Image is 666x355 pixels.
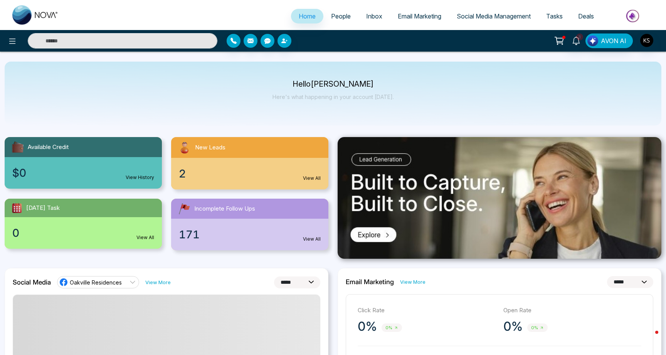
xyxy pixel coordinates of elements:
[449,9,538,23] a: Social Media Management
[28,143,69,152] span: Available Credit
[136,234,154,241] a: View All
[12,5,59,25] img: Nova CRM Logo
[578,12,594,20] span: Deals
[303,236,321,243] a: View All
[390,9,449,23] a: Email Marketing
[585,33,633,48] button: AVON AI
[299,12,316,20] span: Home
[398,12,441,20] span: Email Marketing
[457,12,531,20] span: Social Media Management
[382,323,402,332] span: 0%
[145,279,171,286] a: View More
[640,329,658,347] iframe: Intercom live chat
[126,174,154,181] a: View History
[11,202,23,214] img: todayTask.svg
[331,12,351,20] span: People
[538,9,570,23] a: Tasks
[26,204,60,213] span: [DATE] Task
[338,137,661,259] img: .
[13,278,51,286] h2: Social Media
[195,143,225,152] span: New Leads
[177,140,192,155] img: newLeads.svg
[358,306,496,315] p: Click Rate
[177,202,191,216] img: followUps.svg
[605,7,661,25] img: Market-place.gif
[567,33,585,47] a: 3
[400,278,425,286] a: View More
[12,225,19,241] span: 0
[291,9,323,23] a: Home
[503,319,523,334] p: 0%
[546,12,563,20] span: Tasks
[346,278,394,286] h2: Email Marketing
[358,9,390,23] a: Inbox
[272,81,394,87] p: Hello [PERSON_NAME]
[272,94,394,100] p: Here's what happening in your account [DATE].
[576,33,583,40] span: 3
[179,166,186,182] span: 2
[366,12,382,20] span: Inbox
[587,35,598,46] img: Lead Flow
[12,165,26,181] span: $0
[179,226,200,243] span: 171
[11,140,25,154] img: availableCredit.svg
[166,199,333,250] a: Incomplete Follow Ups171View All
[358,319,377,334] p: 0%
[570,9,602,23] a: Deals
[194,204,255,213] span: Incomplete Follow Ups
[166,137,333,189] a: New Leads2View All
[503,306,641,315] p: Open Rate
[70,279,122,286] span: Oakville Residences
[303,175,321,182] a: View All
[323,9,358,23] a: People
[640,34,653,47] img: User Avatar
[527,323,548,332] span: 0%
[601,36,626,45] span: AVON AI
